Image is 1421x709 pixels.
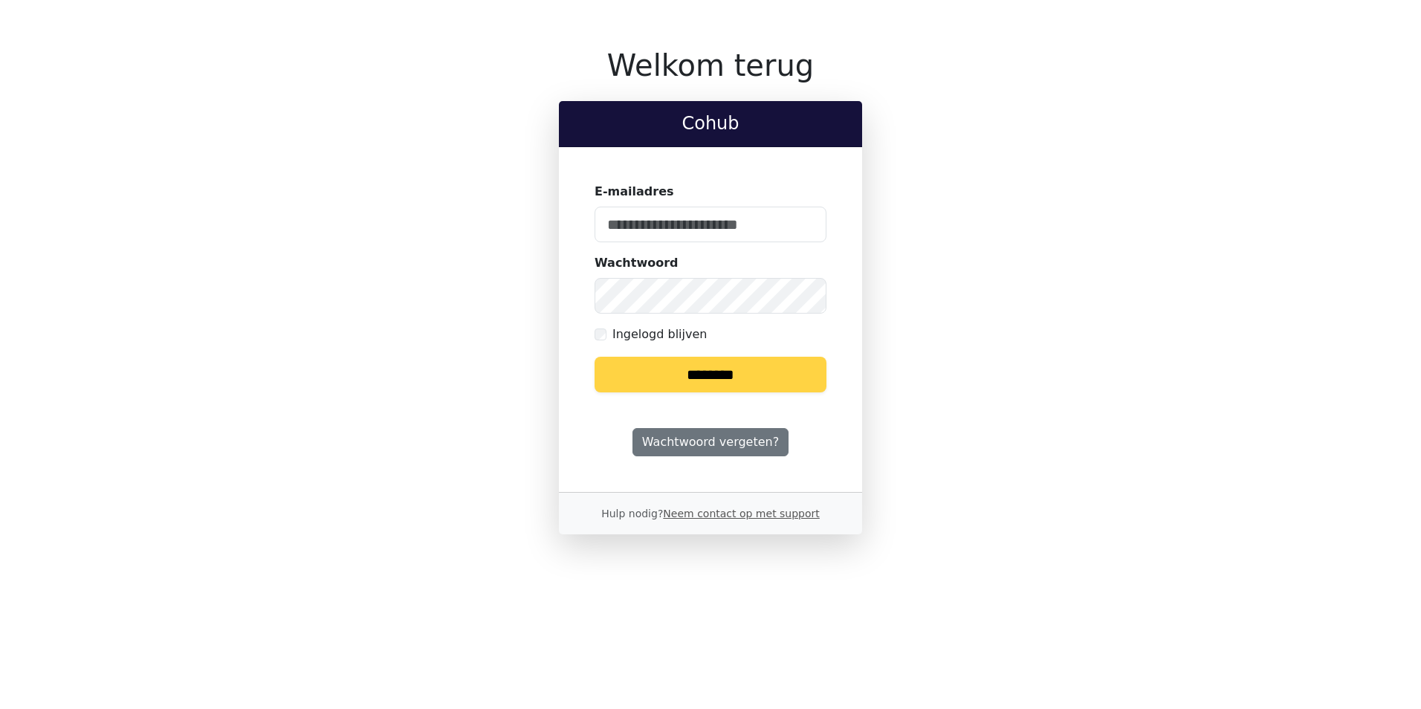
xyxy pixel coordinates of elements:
[601,508,820,519] small: Hulp nodig?
[571,113,850,135] h2: Cohub
[632,428,789,456] a: Wachtwoord vergeten?
[559,48,862,83] h1: Welkom terug
[663,508,819,519] a: Neem contact op met support
[595,254,679,272] label: Wachtwoord
[612,326,707,343] label: Ingelogd blijven
[595,183,674,201] label: E-mailadres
